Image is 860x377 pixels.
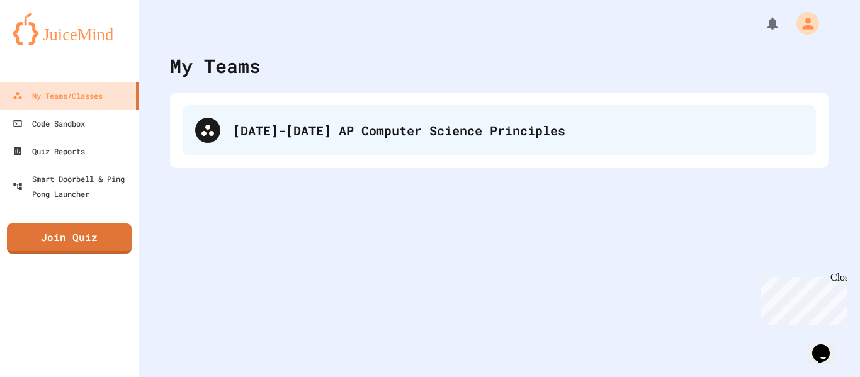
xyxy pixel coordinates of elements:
div: My Teams [170,52,261,80]
div: My Notifications [742,13,783,34]
div: Chat with us now!Close [5,5,87,80]
iframe: chat widget [755,272,847,325]
div: Smart Doorbell & Ping Pong Launcher [13,171,133,201]
div: Quiz Reports [13,143,85,159]
img: logo-orange.svg [13,13,126,45]
div: Code Sandbox [13,116,85,131]
div: [DATE]-[DATE] AP Computer Science Principles [233,121,803,140]
iframe: chat widget [807,327,847,364]
a: Join Quiz [7,223,132,254]
div: My Teams/Classes [13,88,103,103]
div: [DATE]-[DATE] AP Computer Science Principles [183,105,816,155]
div: My Account [783,9,822,38]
